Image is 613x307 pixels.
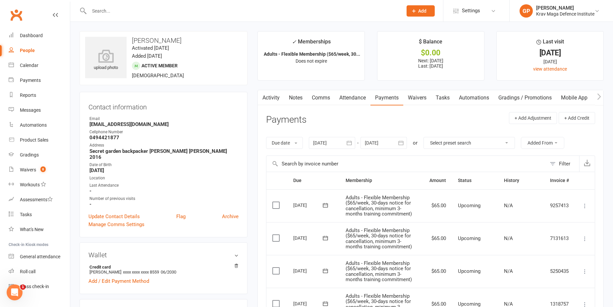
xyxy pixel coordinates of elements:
[20,107,41,113] div: Messages
[132,73,184,79] span: [DEMOGRAPHIC_DATA]
[89,135,239,141] strong: 0494421877
[370,90,403,105] a: Payments
[20,78,41,83] div: Payments
[520,4,533,18] div: GP
[293,266,324,276] div: [DATE]
[383,58,478,69] p: Next: [DATE] Last: [DATE]
[40,166,46,172] span: 8
[458,268,480,274] span: Upcoming
[533,66,567,72] a: view attendance
[89,196,239,202] div: Number of previous visits
[89,142,239,149] div: Address
[9,148,70,162] a: Gradings
[132,53,162,59] time: Added [DATE]
[559,160,570,168] div: Filter
[423,255,452,288] td: $65.00
[9,118,70,133] a: Automations
[89,129,239,135] div: Cellphone Number
[89,201,239,207] strong: -
[8,7,25,23] a: Clubworx
[20,48,35,53] div: People
[536,5,594,11] div: [PERSON_NAME]
[20,284,49,289] div: Class check-in
[556,90,592,105] a: Mobile App
[287,172,340,189] th: Due
[498,172,544,189] th: History
[407,5,435,17] button: Add
[20,284,26,290] span: 1
[89,116,239,122] div: Email
[88,277,149,285] a: Add / Edit Payment Method
[222,213,239,220] a: Archive
[89,167,239,173] strong: [DATE]
[9,73,70,88] a: Payments
[509,112,557,124] button: + Add Adjustment
[9,207,70,222] a: Tasks
[20,33,43,38] div: Dashboard
[346,260,412,283] span: Adults - Flexible Membership ($65/week, 30-days notice for cancellation, minimum 3-months trainin...
[458,203,480,209] span: Upcoming
[559,112,595,124] button: + Add Credit
[266,115,306,125] h3: Payments
[284,90,307,105] a: Notes
[87,6,398,16] input: Search...
[20,167,36,172] div: Waivers
[494,90,556,105] a: Gradings / Promotions
[504,203,513,209] span: N/A
[335,90,370,105] a: Attendance
[423,222,452,255] td: $65.00
[458,235,480,241] span: Upcoming
[418,8,426,14] span: Add
[9,192,70,207] a: Assessments
[89,148,239,160] strong: Secret garden backpacker [PERSON_NAME] [PERSON_NAME] 2016
[20,197,53,202] div: Assessments
[423,189,452,222] td: $65.00
[504,268,513,274] span: N/A
[9,162,70,177] a: Waivers 8
[20,152,39,157] div: Gradings
[7,284,23,300] iframe: Intercom live chat
[9,58,70,73] a: Calendar
[88,213,140,220] a: Update Contact Details
[503,49,597,56] div: [DATE]
[9,88,70,103] a: Reports
[89,188,239,194] strong: -
[88,101,239,111] h3: Contact information
[419,37,442,49] div: $ Balance
[89,265,235,270] strong: Credit card
[307,90,335,105] a: Comms
[9,249,70,264] a: General attendance kiosk mode
[292,39,296,45] i: ✓
[383,49,478,56] div: $0.00
[264,51,360,57] strong: Adults - Flexible Membership ($65/week, 30...
[20,227,44,232] div: What's New
[88,264,239,276] li: [PERSON_NAME]
[9,103,70,118] a: Messages
[346,195,412,217] span: Adults - Flexible Membership ($65/week, 30-days notice for cancellation, minimum 3-months trainin...
[89,162,239,168] div: Date of Birth
[89,121,239,127] strong: [EMAIL_ADDRESS][DOMAIN_NAME]
[20,212,32,217] div: Tasks
[20,254,60,259] div: General attendance
[9,279,70,294] a: Class kiosk mode
[292,37,331,50] div: Memberships
[9,133,70,148] a: Product Sales
[20,63,38,68] div: Calendar
[452,172,498,189] th: Status
[141,63,178,68] span: Active member
[521,137,564,149] button: Added From
[504,235,513,241] span: N/A
[258,90,284,105] a: Activity
[20,92,36,98] div: Reports
[88,251,239,259] h3: Wallet
[544,189,575,222] td: 9257413
[403,90,431,105] a: Waivers
[89,182,239,189] div: Last Attendance
[85,49,127,71] div: upload photo
[536,37,564,49] div: Last visit
[85,37,242,44] h3: [PERSON_NAME]
[20,269,35,274] div: Roll call
[9,222,70,237] a: What's New
[9,264,70,279] a: Roll call
[546,156,579,172] button: Filter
